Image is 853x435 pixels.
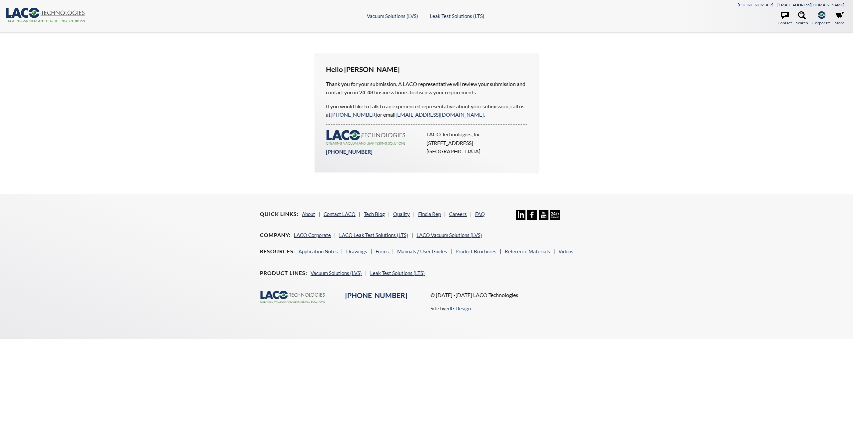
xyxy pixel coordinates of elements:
a: [PHONE_NUMBER] [738,2,773,7]
a: [PHONE_NUMBER] [326,148,373,155]
a: Find a Rep [418,211,441,217]
h4: Resources [260,248,295,255]
a: edG Design [445,305,471,311]
span: Corporate [812,20,831,26]
a: About [302,211,315,217]
img: LACO-technologies-logo-332f5733453eebdf26714ea7d5b5907d645232d7be7781e896b464cb214de0d9.svg [326,130,406,145]
a: LACO Leak Test Solutions (LTS) [339,232,408,238]
a: Leak Test Solutions (LTS) [430,13,484,19]
a: Contact LACO [324,211,356,217]
a: Leak Test Solutions (LTS) [370,270,425,276]
a: Careers [449,211,467,217]
a: LACO Corporate [294,232,331,238]
a: Quality [393,211,410,217]
a: [PHONE_NUMBER] [345,291,407,300]
h4: Quick Links [260,211,299,218]
h4: Company [260,232,291,239]
a: Videos [558,248,573,254]
a: Application Notes [299,248,338,254]
a: [EMAIL_ADDRESS][DOMAIN_NAME]. [396,111,485,118]
a: Reference Materials [505,248,550,254]
a: FAQ [475,211,485,217]
p: © [DATE] -[DATE] LACO Technologies [430,291,593,299]
a: Vacuum Solutions (LVS) [367,13,418,19]
a: Tech Blog [364,211,385,217]
a: Product Brochures [455,248,496,254]
a: Forms [376,248,389,254]
a: [PHONE_NUMBER] [331,111,377,118]
p: Site by [430,304,471,312]
a: Drawings [346,248,367,254]
h4: Product Lines [260,270,307,277]
a: Vacuum Solutions (LVS) [311,270,362,276]
a: Manuals / User Guides [397,248,447,254]
img: 24/7 Support Icon [550,210,560,220]
p: If you would like to talk to an experienced representative about your submission, call us at or e... [326,102,527,119]
a: LACO Vacuum Solutions (LVS) [417,232,482,238]
p: Thank you for your submission. A LACO representative will review your submission and contact you ... [326,80,527,97]
a: 24/7 Support [550,215,560,221]
a: Search [796,11,808,26]
a: Contact [778,11,792,26]
p: LACO Technologies, Inc. [STREET_ADDRESS] [GEOGRAPHIC_DATA] [426,130,523,156]
a: [EMAIL_ADDRESS][DOMAIN_NAME] [777,2,844,7]
a: Store [835,11,844,26]
h3: Hello [PERSON_NAME] [326,65,527,74]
